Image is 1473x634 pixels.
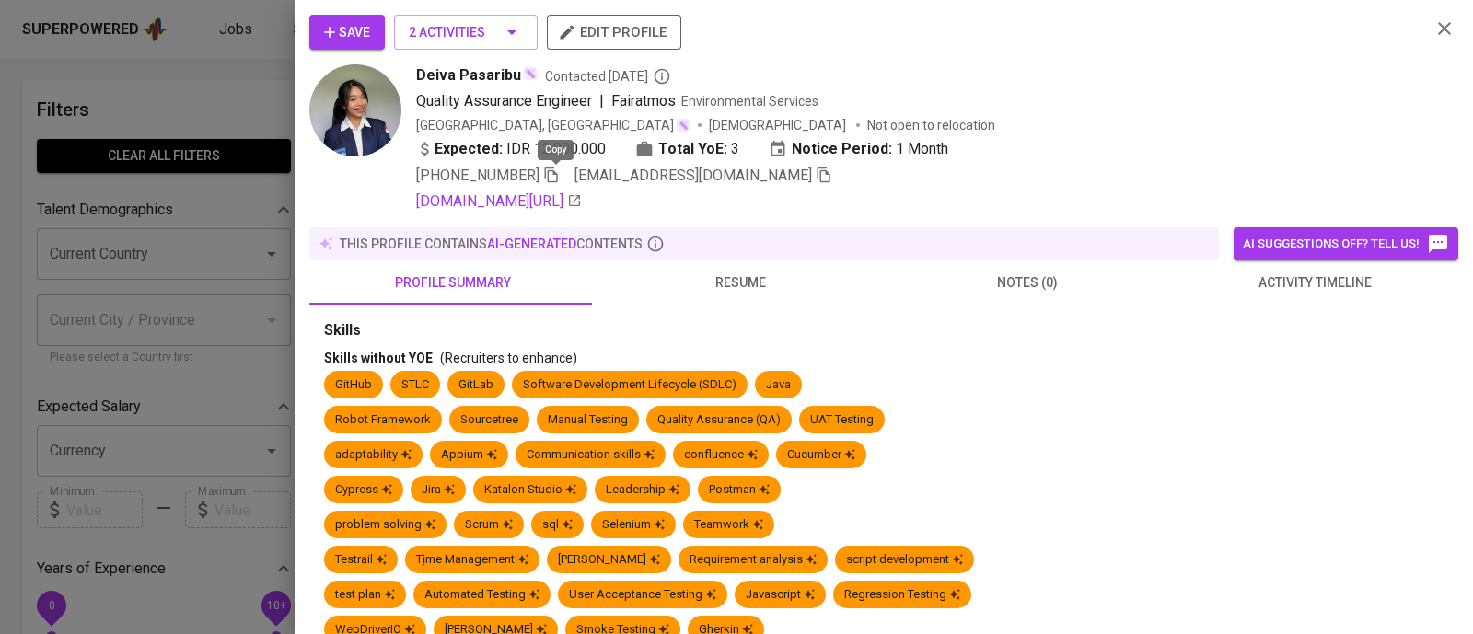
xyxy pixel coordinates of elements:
[523,376,736,394] div: Software Development Lifecycle (SDLC)
[487,236,576,251] span: AI-generated
[731,138,739,160] span: 3
[611,92,676,110] span: Fairatmos
[562,20,667,44] span: edit profile
[545,67,671,86] span: Contacted [DATE]
[484,481,576,499] div: Katalon Studio
[769,138,948,160] div: 1 Month
[335,586,395,604] div: test plan
[424,586,539,604] div: Automated Testing
[440,351,577,365] span: (Recruiters to enhance)
[416,551,528,569] div: Tịme Management
[1243,233,1449,255] span: AI suggestions off? Tell us!
[340,235,643,253] p: this profile contains contents
[792,138,892,160] b: Notice Period:
[416,190,582,213] a: [DOMAIN_NAME][URL]
[599,90,604,112] span: |
[523,66,538,81] img: magic_wand.svg
[460,411,518,429] div: Sourcetree
[602,516,665,534] div: Selenium
[416,138,606,160] div: IDR 12.000.000
[320,271,586,294] span: profile summary
[709,116,849,134] span: [DEMOGRAPHIC_DATA]
[657,411,781,429] div: Quality Assurance (QA)
[542,516,573,534] div: sql
[746,586,815,604] div: Javascript
[787,446,855,464] div: Cucumber
[416,116,690,134] div: [GEOGRAPHIC_DATA], [GEOGRAPHIC_DATA]
[335,376,372,394] div: GitHub
[709,481,770,499] div: Postman
[441,446,497,464] div: Appium
[394,15,538,50] button: 2 Activities
[676,118,690,133] img: magic_wand.svg
[527,446,655,464] div: Communication skills
[574,167,812,184] span: [EMAIL_ADDRESS][DOMAIN_NAME]
[684,446,758,464] div: confluence
[401,376,429,394] div: STLC
[465,516,513,534] div: Scrum
[409,21,523,44] span: 2 Activities
[548,411,628,429] div: Manual Testing
[558,551,660,569] div: [PERSON_NAME]
[606,481,679,499] div: Leadership
[422,481,455,499] div: Jira
[324,351,433,365] span: Skills without YOE
[694,516,763,534] div: Teamwork
[335,446,412,464] div: adaptability
[867,116,995,134] p: Not open to relocation
[895,271,1160,294] span: notes (0)
[335,516,435,534] div: problem solving
[416,64,521,86] span: Deiva Pasaribu
[324,21,370,44] span: Save
[690,551,817,569] div: Requirement analysis
[547,24,681,39] a: edit profile
[1182,271,1447,294] span: activity timeline
[335,411,431,429] div: Robot Framework
[766,376,791,394] div: Java
[416,92,592,110] span: Quality Assurance Engineer
[416,167,539,184] span: [PHONE_NUMBER]
[658,138,727,160] b: Total YoE:
[810,411,874,429] div: UAT Testing
[335,481,392,499] div: Cypress
[608,271,873,294] span: resume
[458,376,493,394] div: GitLab
[1234,227,1458,260] button: AI suggestions off? Tell us!
[335,551,387,569] div: Testrail
[653,67,671,86] svg: By Batam recruiter
[324,320,1444,341] div: Skills
[846,551,963,569] div: script development
[309,64,401,156] img: 4a881c04924b60396f06475dfc6ef7a1.jpg
[569,586,716,604] div: User Acceptance Testing
[547,15,681,50] button: edit profile
[844,586,960,604] div: Regression Testing
[435,138,503,160] b: Expected:
[681,94,818,109] span: Environmental Services
[309,15,385,50] button: Save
